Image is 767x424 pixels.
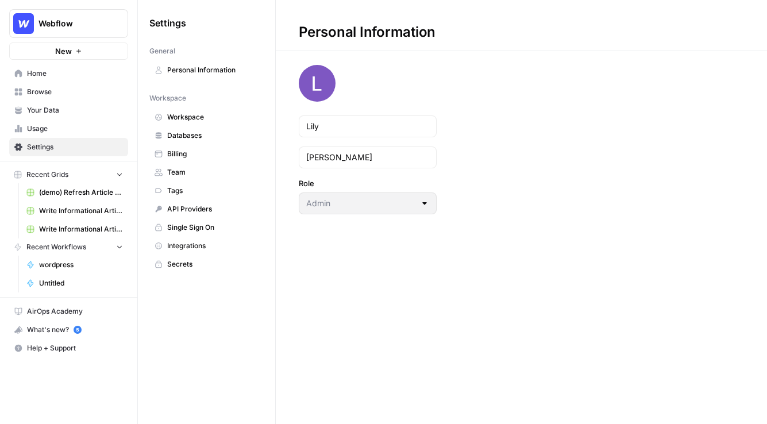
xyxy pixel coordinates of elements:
[27,68,123,79] span: Home
[9,238,128,256] button: Recent Workflows
[149,46,175,56] span: General
[74,326,82,334] a: 5
[167,186,259,196] span: Tags
[299,178,437,189] label: Role
[149,163,264,182] a: Team
[27,124,123,134] span: Usage
[76,327,79,333] text: 5
[167,112,259,122] span: Workspace
[167,65,259,75] span: Personal Information
[26,169,68,180] span: Recent Grids
[299,65,336,102] img: avatar
[27,87,123,97] span: Browse
[167,241,259,251] span: Integrations
[9,166,128,183] button: Recent Grids
[27,105,123,115] span: Your Data
[9,101,128,120] a: Your Data
[21,220,128,238] a: Write Informational Article
[9,9,128,38] button: Workspace: Webflow
[9,43,128,60] button: New
[21,256,128,274] a: wordpress
[167,204,259,214] span: API Providers
[39,278,123,288] span: Untitled
[27,142,123,152] span: Settings
[39,187,123,198] span: (demo) Refresh Article Content & Analysis
[27,306,123,317] span: AirOps Academy
[26,242,86,252] span: Recent Workflows
[9,321,128,339] button: What's new? 5
[167,149,259,159] span: Billing
[39,260,123,270] span: wordpress
[9,64,128,83] a: Home
[9,120,128,138] a: Usage
[149,126,264,145] a: Databases
[149,16,186,30] span: Settings
[9,339,128,357] button: Help + Support
[149,93,186,103] span: Workspace
[167,130,259,141] span: Databases
[27,343,123,353] span: Help + Support
[21,202,128,220] a: Write Informational Article
[149,61,264,79] a: Personal Information
[39,224,123,234] span: Write Informational Article
[149,255,264,273] a: Secrets
[276,23,458,41] div: Personal Information
[55,45,72,57] span: New
[38,18,108,29] span: Webflow
[149,182,264,200] a: Tags
[21,183,128,202] a: (demo) Refresh Article Content & Analysis
[9,83,128,101] a: Browse
[10,321,128,338] div: What's new?
[167,222,259,233] span: Single Sign On
[149,200,264,218] a: API Providers
[9,138,128,156] a: Settings
[149,218,264,237] a: Single Sign On
[149,145,264,163] a: Billing
[167,259,259,269] span: Secrets
[9,302,128,321] a: AirOps Academy
[39,206,123,216] span: Write Informational Article
[21,274,128,292] a: Untitled
[149,237,264,255] a: Integrations
[149,108,264,126] a: Workspace
[167,167,259,178] span: Team
[13,13,34,34] img: Webflow Logo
